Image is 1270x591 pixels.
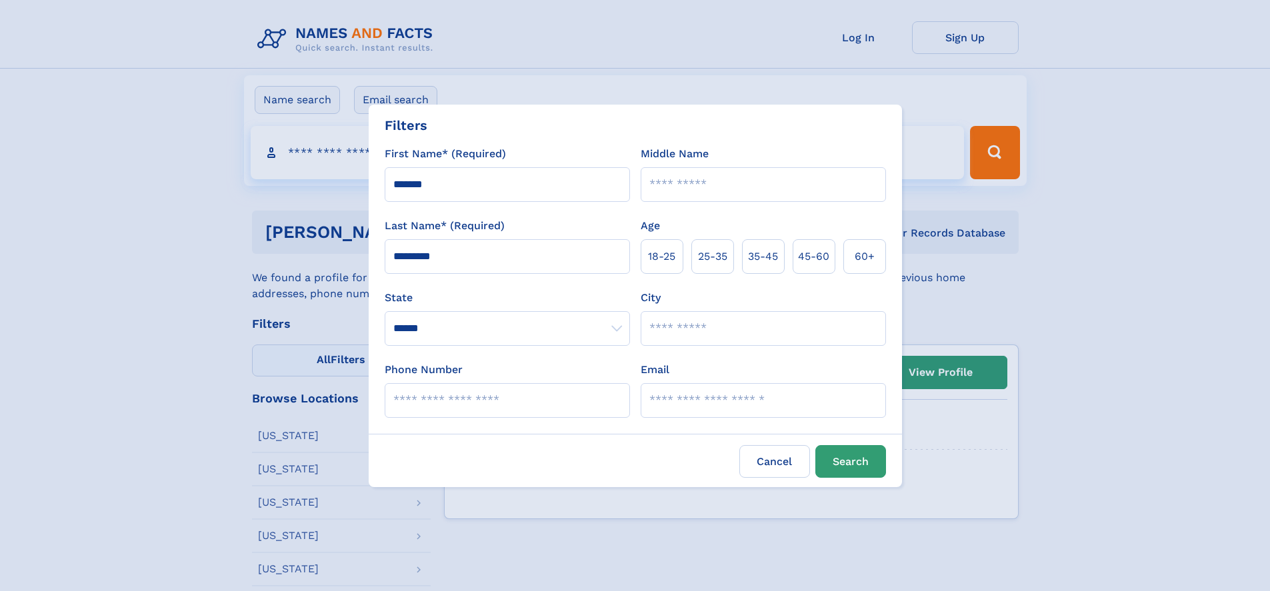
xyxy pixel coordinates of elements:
[748,249,778,265] span: 35‑45
[385,218,505,234] label: Last Name* (Required)
[815,445,886,478] button: Search
[385,115,427,135] div: Filters
[698,249,727,265] span: 25‑35
[798,249,829,265] span: 45‑60
[648,249,675,265] span: 18‑25
[641,218,660,234] label: Age
[641,290,661,306] label: City
[739,445,810,478] label: Cancel
[855,249,875,265] span: 60+
[641,362,669,378] label: Email
[385,146,506,162] label: First Name* (Required)
[641,146,709,162] label: Middle Name
[385,290,630,306] label: State
[385,362,463,378] label: Phone Number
